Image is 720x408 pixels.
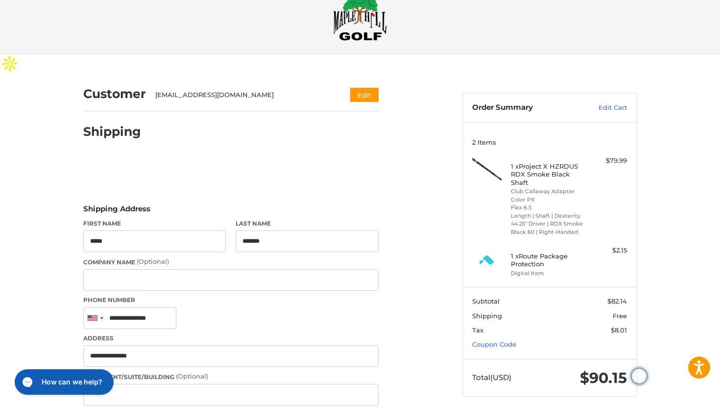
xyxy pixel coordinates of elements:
h3: 2 Items [472,138,627,146]
div: [EMAIL_ADDRESS][DOMAIN_NAME] [155,90,331,100]
small: (Optional) [137,257,169,265]
label: First Name [83,219,226,228]
li: Length | Shaft | Dexterity 44.25" Driver | RDX Smoke Black 60 | Right-Handed [511,212,586,236]
label: Last Name [236,219,379,228]
li: Flex 6.5 [511,204,586,212]
small: (Optional) [176,372,208,380]
li: Digital Item [511,269,586,278]
li: Club Callaway Adapter [511,187,586,196]
h2: Shipping [83,124,141,139]
label: Company Name [83,257,379,267]
label: Apartment/Suite/Building [83,372,379,382]
h4: 1 x Project X HZRDUS RDX Smoke Black Shaft [511,162,586,186]
span: Tax [472,326,483,334]
div: $2.15 [588,246,627,255]
div: United States: +1 [84,307,106,329]
span: $82.14 [607,297,627,305]
h2: Customer [83,86,146,102]
span: Subtotal [472,297,500,305]
span: $90.15 [580,369,627,387]
h4: 1 x Route Package Protection [511,252,586,268]
a: Coupon Code [472,340,516,348]
li: Color PX [511,196,586,204]
label: Address [83,334,379,343]
div: $79.99 [588,156,627,166]
legend: Shipping Address [83,204,150,219]
span: $8.01 [611,326,627,334]
span: Free [613,312,627,320]
span: Total (USD) [472,373,511,382]
iframe: Gorgias live chat messenger [10,366,117,398]
span: Shipping [472,312,502,320]
button: Edit [350,88,379,102]
label: Phone Number [83,296,379,305]
a: Edit Cart [577,103,627,113]
h3: Order Summary [472,103,577,113]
